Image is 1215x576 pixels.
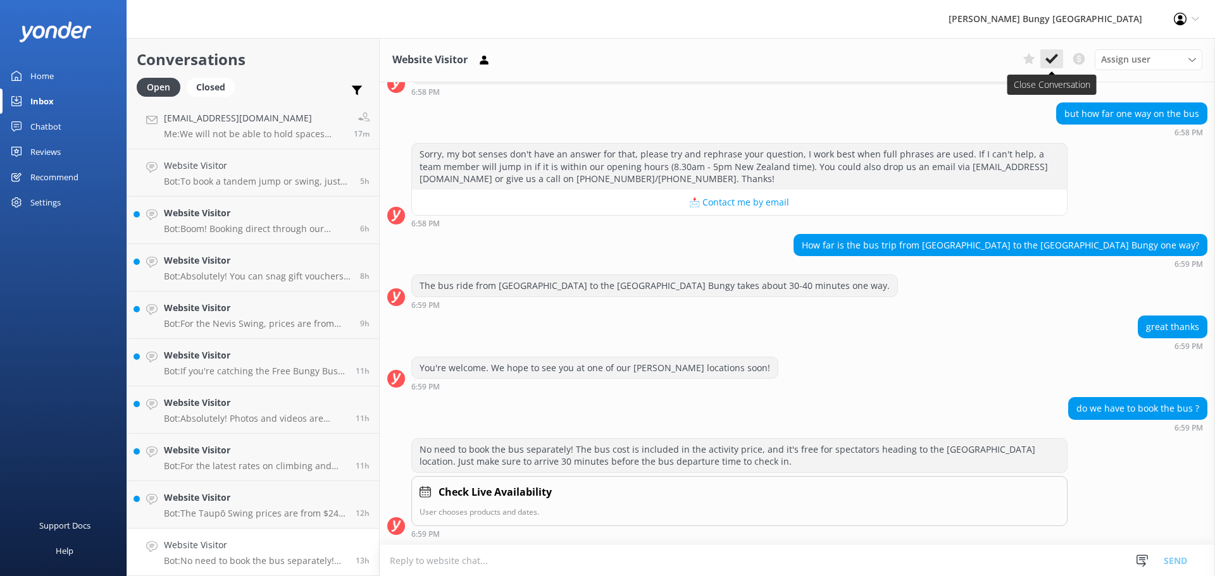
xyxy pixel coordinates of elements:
button: 📩 Contact me by email [412,190,1067,215]
a: Closed [187,80,241,94]
p: Bot: Absolutely! Photos and videos are included in the price for both the SkyWalk and SkyJump. Ge... [164,413,346,424]
h4: [EMAIL_ADDRESS][DOMAIN_NAME] [164,111,344,125]
p: Bot: Absolutely! You can snag gift vouchers at [URL][DOMAIN_NAME]. They're good for 12 months and... [164,271,351,282]
div: Assign User [1095,49,1202,70]
div: Reviews [30,139,61,164]
div: The bus ride from [GEOGRAPHIC_DATA] to the [GEOGRAPHIC_DATA] Bungy takes about 30-40 minutes one ... [412,275,897,297]
h4: Website Visitor [164,538,346,552]
a: Website VisitorBot:Absolutely! You can snag gift vouchers at [URL][DOMAIN_NAME]. They're good for... [127,244,379,291]
div: Settings [30,190,61,215]
p: Bot: To book a tandem jump or swing, just reserve two individual spots for the same time and leav... [164,176,351,187]
div: do we have to book the bus ? [1069,398,1207,419]
div: You're welcome. We hope to see you at one of our [PERSON_NAME] locations soon! [412,357,778,379]
div: Support Docs [39,513,90,538]
span: Oct 11 2025 11:44pm (UTC +13:00) Pacific/Auckland [360,318,370,329]
a: Website VisitorBot:No need to book the bus separately! The bus cost is included in the activity p... [127,529,379,576]
strong: 6:59 PM [1174,260,1203,268]
div: Oct 11 2025 06:59pm (UTC +13:00) Pacific/Auckland [1138,341,1207,350]
span: Oct 11 2025 06:59pm (UTC +13:00) Pacific/Auckland [356,555,370,566]
a: Open [137,80,187,94]
a: Website VisitorBot:The Taupō Swing prices are from $240 per adult (15+yrs), $200 per child (10-14... [127,481,379,529]
a: Website VisitorBot:For the latest rates on climbing and bungy jumping, check out our activity pag... [127,434,379,481]
p: Bot: Boom! Booking direct through our website always scores you the best prices. Dive into our co... [164,223,351,235]
h4: Website Visitor [164,396,346,410]
h2: Conversations [137,47,370,71]
h4: Check Live Availability [439,484,552,501]
a: Website VisitorBot:Absolutely! Photos and videos are included in the price for both the SkyWalk a... [127,386,379,434]
div: Oct 11 2025 06:58pm (UTC +13:00) Pacific/Auckland [411,219,1068,228]
span: Oct 12 2025 12:38am (UTC +13:00) Pacific/Auckland [360,271,370,281]
img: yonder-white-logo.png [19,21,92,42]
strong: 6:58 PM [411,220,440,228]
span: Oct 11 2025 08:59pm (UTC +13:00) Pacific/Auckland [356,460,370,471]
p: Me: We will not be able to hold spaces without payment [164,128,344,140]
p: Bot: For the Nevis Swing, prices are from $325 per adult (15+yrs), $285 per child (13-14yrs), and... [164,318,351,329]
a: [EMAIL_ADDRESS][DOMAIN_NAME]Me:We will not be able to hold spaces without payment17m [127,102,379,149]
div: Oct 11 2025 06:59pm (UTC +13:00) Pacific/Auckland [411,300,898,309]
span: Assign user [1101,52,1150,66]
a: Website VisitorBot:Boom! Booking direct through our website always scores you the best prices. Di... [127,197,379,244]
div: Home [30,63,54,89]
a: Website VisitorBot:To book a tandem jump or swing, just reserve two individual spots for the same... [127,149,379,197]
div: Closed [187,78,235,97]
p: Bot: For the latest rates on climbing and bungy jumping, check out our activity pages or give us ... [164,460,346,472]
strong: 6:59 PM [1174,424,1203,432]
div: Oct 11 2025 06:59pm (UTC +13:00) Pacific/Auckland [411,382,778,391]
strong: 6:59 PM [411,530,440,538]
h3: Website Visitor [392,52,468,68]
div: Oct 11 2025 06:58pm (UTC +13:00) Pacific/Auckland [411,87,1068,96]
strong: 6:59 PM [1174,343,1203,350]
h4: Website Visitor [164,301,351,315]
div: Chatbot [30,114,61,139]
h4: Website Visitor [164,206,351,220]
span: Oct 11 2025 08:07pm (UTC +13:00) Pacific/Auckland [356,508,370,518]
div: Recommend [30,164,78,190]
a: Website VisitorBot:For the Nevis Swing, prices are from $325 per adult (15+yrs), $285 per child (... [127,291,379,339]
span: Oct 12 2025 03:37am (UTC +13:00) Pacific/Auckland [360,176,370,187]
div: No need to book the bus separately! The bus cost is included in the activity price, and it's free... [412,439,1067,472]
div: Oct 11 2025 06:59pm (UTC +13:00) Pacific/Auckland [1068,423,1207,432]
p: Bot: If you're catching the Free Bungy Bus, the departure time is what you see on the website. Ma... [164,365,346,377]
div: Open [137,78,180,97]
strong: 6:58 PM [1174,129,1203,137]
div: Inbox [30,89,54,114]
h4: Website Visitor [164,348,346,362]
h4: Website Visitor [164,443,346,457]
h4: Website Visitor [164,491,346,505]
div: Help [56,538,73,563]
div: Sorry, my bot senses don't have an answer for that, please try and rephrase your question, I work... [412,144,1067,190]
h4: Website Visitor [164,254,351,267]
p: User chooses products and dates. [420,506,1059,518]
p: Bot: The Taupō Swing prices are from $240 per adult (15+yrs), $200 per child (10-14yrs), and $220... [164,508,346,519]
div: but how far one way on the bus [1057,103,1207,125]
div: Oct 11 2025 06:59pm (UTC +13:00) Pacific/Auckland [411,529,1068,538]
div: Oct 11 2025 06:58pm (UTC +13:00) Pacific/Auckland [1056,128,1207,137]
div: great thanks [1138,316,1207,338]
div: Oct 11 2025 06:59pm (UTC +13:00) Pacific/Auckland [794,259,1207,268]
h4: Website Visitor [164,159,351,173]
span: Oct 11 2025 09:20pm (UTC +13:00) Pacific/Auckland [356,413,370,424]
strong: 6:59 PM [411,302,440,309]
strong: 6:59 PM [411,383,440,391]
a: Website VisitorBot:If you're catching the Free Bungy Bus, the departure time is what you see on t... [127,339,379,386]
div: How far is the bus trip from [GEOGRAPHIC_DATA] to the [GEOGRAPHIC_DATA] Bungy one way? [794,235,1207,256]
p: Bot: No need to book the bus separately! The bus cost is included in the activity price, and it's... [164,555,346,567]
span: Oct 12 2025 02:48am (UTC +13:00) Pacific/Auckland [360,223,370,234]
strong: 6:58 PM [411,89,440,96]
span: Oct 12 2025 08:39am (UTC +13:00) Pacific/Auckland [354,128,370,139]
span: Oct 11 2025 09:55pm (UTC +13:00) Pacific/Auckland [356,365,370,376]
